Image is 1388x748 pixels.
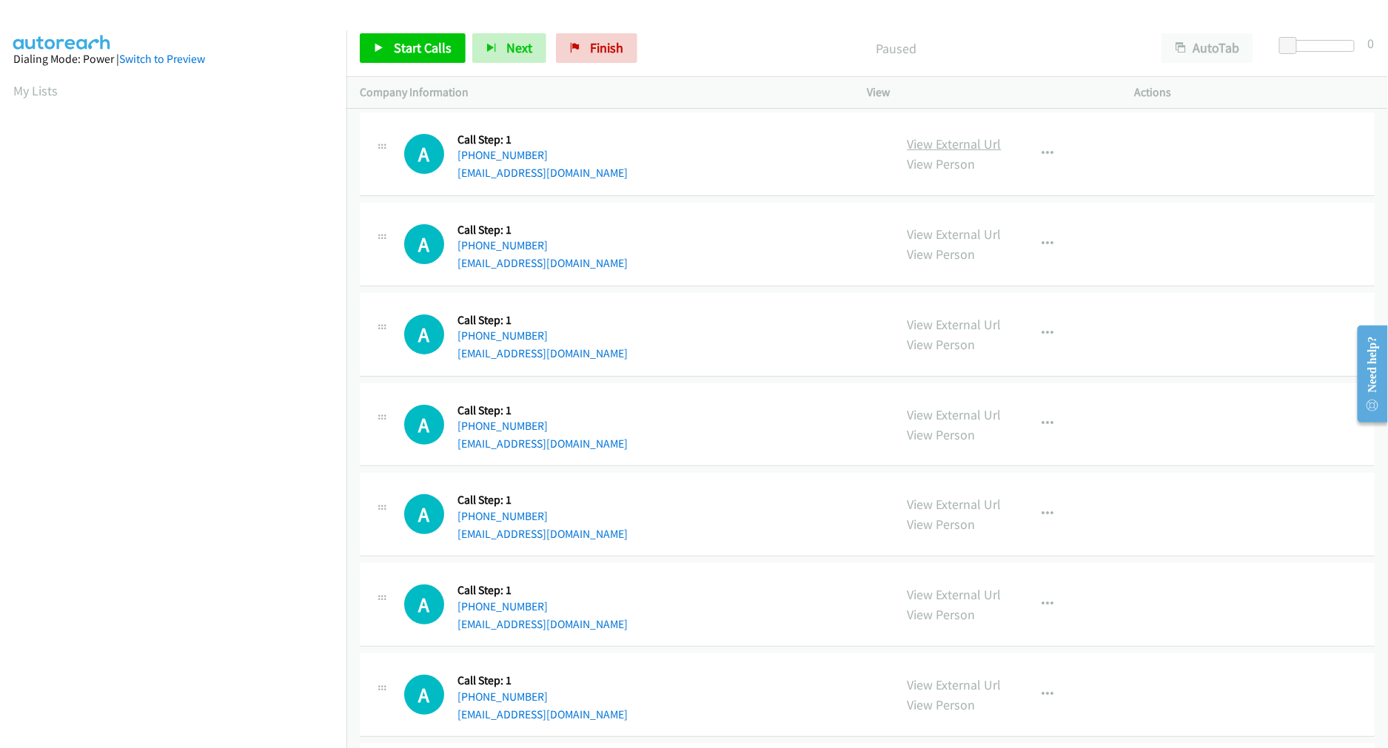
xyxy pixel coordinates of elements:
[908,155,976,172] a: View Person
[590,39,623,56] span: Finish
[1287,40,1355,52] div: Delay between calls (in seconds)
[404,584,444,624] h1: A
[457,403,628,418] h5: Call Step: 1
[908,226,1002,243] a: View External Url
[119,52,205,66] a: Switch to Preview
[908,606,976,623] a: View Person
[457,493,628,508] h5: Call Step: 1
[1346,315,1388,433] iframe: Resource Center
[457,166,628,180] a: [EMAIL_ADDRESS][DOMAIN_NAME]
[506,39,532,56] span: Next
[908,135,1002,152] a: View External Url
[457,419,548,433] a: [PHONE_NUMBER]
[457,238,548,252] a: [PHONE_NUMBER]
[457,313,628,328] h5: Call Step: 1
[404,405,444,445] div: The call is yet to be attempted
[457,148,548,162] a: [PHONE_NUMBER]
[457,527,628,541] a: [EMAIL_ADDRESS][DOMAIN_NAME]
[404,494,444,534] div: The call is yet to be attempted
[908,246,976,263] a: View Person
[394,39,452,56] span: Start Calls
[404,314,444,354] h1: A
[13,82,58,99] a: My Lists
[1368,33,1375,53] div: 0
[908,516,976,533] a: View Person
[556,33,637,63] a: Finish
[908,406,1002,423] a: View External Url
[472,33,546,63] button: Next
[404,675,444,715] div: The call is yet to be attempted
[457,707,628,721] a: [EMAIL_ADDRESS][DOMAIN_NAME]
[457,346,628,360] a: [EMAIL_ADDRESS][DOMAIN_NAME]
[457,599,548,613] a: [PHONE_NUMBER]
[457,437,628,451] a: [EMAIL_ADDRESS][DOMAIN_NAME]
[457,132,628,147] h5: Call Step: 1
[908,696,976,713] a: View Person
[404,134,444,174] h1: A
[404,494,444,534] h1: A
[457,617,628,631] a: [EMAIL_ADDRESS][DOMAIN_NAME]
[457,256,628,270] a: [EMAIL_ADDRESS][DOMAIN_NAME]
[360,84,841,101] p: Company Information
[457,673,628,688] h5: Call Step: 1
[404,224,444,264] h1: A
[404,314,444,354] div: The call is yet to be attempted
[908,336,976,353] a: View Person
[1134,84,1375,101] p: Actions
[457,223,628,237] h5: Call Step: 1
[908,586,1002,603] a: View External Url
[360,33,466,63] a: Start Calls
[13,50,333,68] div: Dialing Mode: Power |
[404,675,444,715] h1: A
[908,496,1002,513] a: View External Url
[404,405,444,445] h1: A
[657,38,1135,58] p: Paused
[457,509,548,523] a: [PHONE_NUMBER]
[868,84,1108,101] p: View
[404,584,444,624] div: The call is yet to be attempted
[908,676,1002,693] a: View External Url
[457,583,628,598] h5: Call Step: 1
[908,316,1002,333] a: View External Url
[457,328,548,343] a: [PHONE_NUMBER]
[457,690,548,704] a: [PHONE_NUMBER]
[908,426,976,443] a: View Person
[1161,33,1253,63] button: AutoTab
